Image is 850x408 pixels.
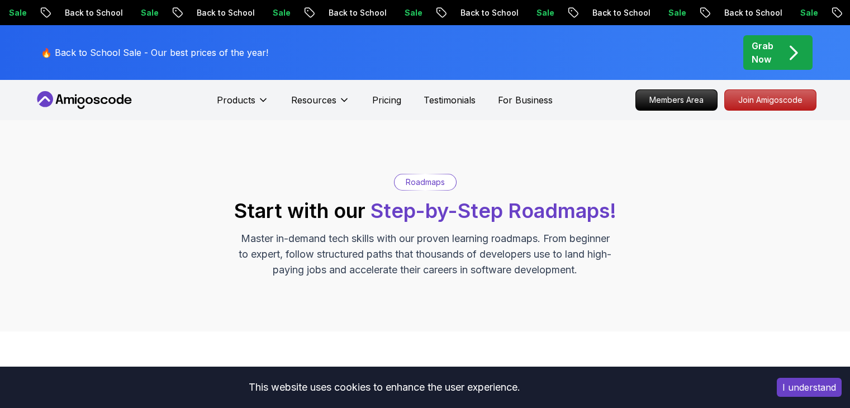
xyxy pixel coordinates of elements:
[520,7,556,18] p: Sale
[724,89,816,111] a: Join Amigoscode
[372,93,401,107] a: Pricing
[125,7,160,18] p: Sale
[708,7,784,18] p: Back to School
[424,93,476,107] a: Testimonials
[388,7,424,18] p: Sale
[725,90,816,110] p: Join Amigoscode
[41,46,268,59] p: 🔥 Back to School Sale - Our best prices of the year!
[652,7,688,18] p: Sale
[777,378,842,397] button: Accept cookies
[371,198,616,223] span: Step-by-Step Roadmaps!
[238,231,613,278] p: Master in-demand tech skills with our proven learning roadmaps. From beginner to expert, follow s...
[291,93,350,116] button: Resources
[406,177,445,188] p: Roadmaps
[312,7,388,18] p: Back to School
[49,7,125,18] p: Back to School
[217,93,269,116] button: Products
[257,7,292,18] p: Sale
[576,7,652,18] p: Back to School
[636,90,717,110] p: Members Area
[444,7,520,18] p: Back to School
[217,93,255,107] p: Products
[498,93,553,107] a: For Business
[181,7,257,18] p: Back to School
[234,200,616,222] h2: Start with our
[752,39,773,66] p: Grab Now
[635,89,718,111] a: Members Area
[291,93,336,107] p: Resources
[784,7,820,18] p: Sale
[8,375,760,400] div: This website uses cookies to enhance the user experience.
